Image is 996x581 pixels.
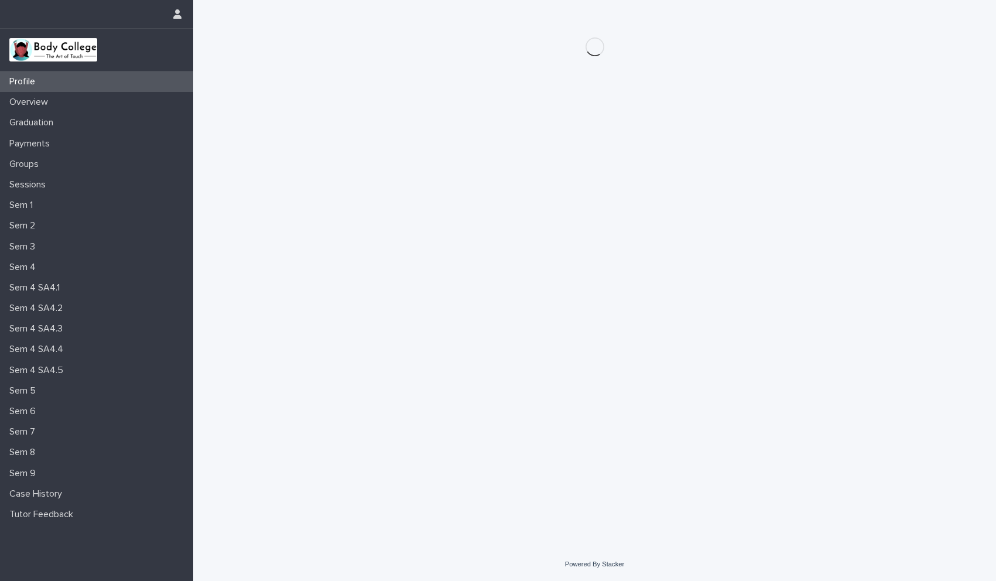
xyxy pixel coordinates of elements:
[5,406,45,417] p: Sem 6
[5,426,45,438] p: Sem 7
[5,344,73,355] p: Sem 4 SA4.4
[5,468,45,479] p: Sem 9
[5,262,45,273] p: Sem 4
[5,200,42,211] p: Sem 1
[5,76,45,87] p: Profile
[5,365,73,376] p: Sem 4 SA4.5
[5,97,57,108] p: Overview
[5,220,45,231] p: Sem 2
[5,117,63,128] p: Graduation
[9,38,97,61] img: xvtzy2PTuGgGH0xbwGb2
[5,282,69,293] p: Sem 4 SA4.1
[5,323,72,334] p: Sem 4 SA4.3
[5,488,71,500] p: Case History
[5,385,45,397] p: Sem 5
[5,447,45,458] p: Sem 8
[5,179,55,190] p: Sessions
[565,561,624,568] a: Powered By Stacker
[5,509,83,520] p: Tutor Feedback
[5,241,45,252] p: Sem 3
[5,138,59,149] p: Payments
[5,159,48,170] p: Groups
[5,303,72,314] p: Sem 4 SA4.2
